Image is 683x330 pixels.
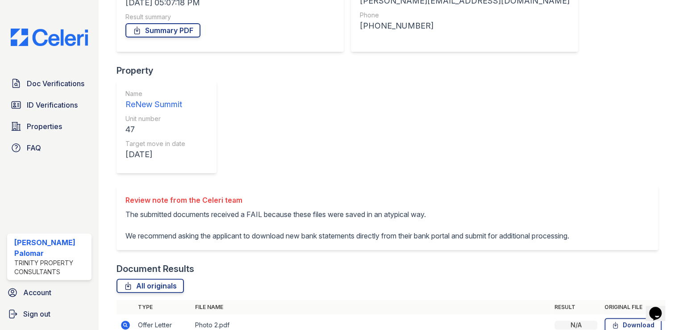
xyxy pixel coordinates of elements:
[125,13,335,21] div: Result summary
[125,195,569,205] div: Review note from the Celeri team
[14,237,88,259] div: [PERSON_NAME] Palomar
[125,114,185,123] div: Unit number
[27,121,62,132] span: Properties
[27,142,41,153] span: FAQ
[7,117,92,135] a: Properties
[360,11,569,20] div: Phone
[7,75,92,92] a: Doc Verifications
[125,139,185,148] div: Target move in date
[125,98,185,111] div: ReNew Summit
[134,300,192,314] th: Type
[27,78,84,89] span: Doc Verifications
[192,300,551,314] th: File name
[125,123,185,136] div: 47
[125,89,185,111] a: Name ReNew Summit
[7,96,92,114] a: ID Verifications
[4,29,95,46] img: CE_Logo_Blue-a8612792a0a2168367f1c8372b55b34899dd931a85d93a1a3d3e32e68fde9ad4.png
[23,287,51,298] span: Account
[554,321,597,330] div: N/A
[117,263,194,275] div: Document Results
[23,309,50,319] span: Sign out
[125,89,185,98] div: Name
[117,64,224,77] div: Property
[551,300,601,314] th: Result
[4,305,95,323] a: Sign out
[125,148,185,161] div: [DATE]
[117,279,184,293] a: All originals
[14,259,88,276] div: Trinity Property Consultants
[360,20,569,32] div: [PHONE_NUMBER]
[4,284,95,301] a: Account
[125,23,200,38] a: Summary PDF
[7,139,92,157] a: FAQ
[125,209,569,241] p: The submitted documents received a FAIL because these files were saved in an atypical way. We rec...
[601,300,665,314] th: Original file
[27,100,78,110] span: ID Verifications
[646,294,674,321] iframe: chat widget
